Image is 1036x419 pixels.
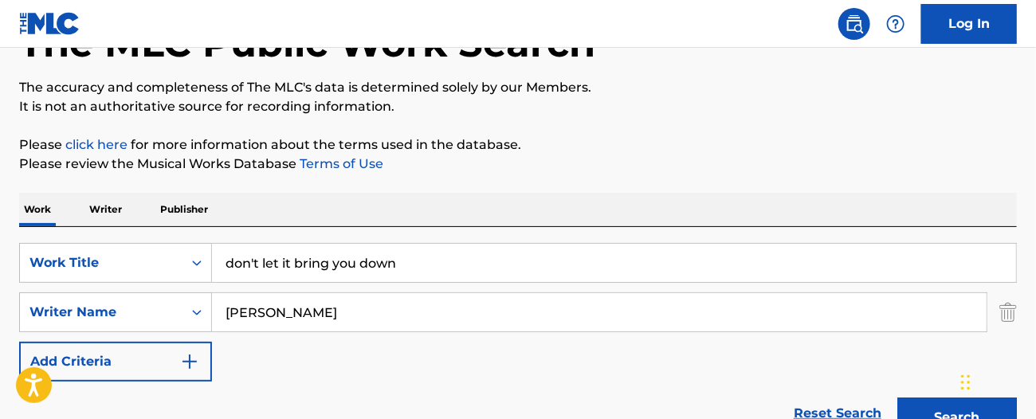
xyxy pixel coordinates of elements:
div: Writer Name [29,303,173,322]
img: MLC Logo [19,12,80,35]
div: Drag [961,358,971,406]
p: Please for more information about the terms used in the database. [19,135,1017,155]
img: search [845,14,864,33]
a: Terms of Use [296,156,383,171]
div: Work Title [29,253,173,272]
img: Delete Criterion [999,292,1017,332]
p: Please review the Musical Works Database [19,155,1017,174]
button: Add Criteria [19,342,212,382]
iframe: Chat Widget [956,343,1036,419]
img: 9d2ae6d4665cec9f34b9.svg [180,352,199,371]
div: Help [880,8,912,40]
img: help [886,14,905,33]
a: Public Search [838,8,870,40]
p: Work [19,193,56,226]
a: click here [65,137,128,152]
p: Writer [84,193,127,226]
p: The accuracy and completeness of The MLC's data is determined solely by our Members. [19,78,1017,97]
a: Log In [921,4,1017,44]
p: Publisher [155,193,213,226]
p: It is not an authoritative source for recording information. [19,97,1017,116]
